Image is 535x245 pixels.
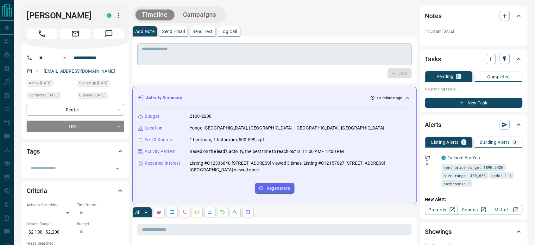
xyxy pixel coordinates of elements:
svg: Notes [157,210,162,215]
div: Showings [425,224,522,239]
a: Mr.Loft [490,205,522,215]
span: Active [DATE] [29,80,51,86]
p: Off [425,155,437,160]
p: No pending tasks [425,84,522,94]
p: Timeframe: [77,202,124,208]
svg: Opportunities [233,210,238,215]
a: Property [425,205,457,215]
div: Mon Aug 11 2025 [77,80,124,89]
div: Activity Summary< a minute ago [138,92,411,104]
button: Campaigns [177,10,223,20]
span: rent price range: 1890,2420 [444,164,503,170]
h2: Criteria [27,186,47,196]
div: Notes [425,8,522,23]
p: 0 [513,140,516,144]
p: Based on the lead's activity, the best time to reach out is: 11:00 AM - 12:00 PM [190,148,344,155]
p: . [425,36,522,42]
svg: Lead Browsing Activity [169,210,174,215]
p: Activity Summary [146,95,182,101]
p: Budget [145,113,159,120]
h2: Showings [425,227,452,237]
p: Location [145,125,162,131]
div: Alerts [425,117,522,132]
p: Send Email [162,29,185,34]
p: Add Note [135,29,154,34]
p: Search Range: [27,221,74,227]
div: Criteria [27,183,124,198]
p: Listing #C12336640 [STREET_ADDRESS] viewed 3 times, Listing #C12157027 [STREET_ADDRESS][GEOGRAPHI... [190,160,411,173]
span: bathrooms: 1 [444,181,470,187]
span: Message [94,29,124,39]
p: Log Call [220,29,237,34]
svg: Requests [220,210,225,215]
p: Completed [487,75,510,79]
svg: Email Verified [35,69,39,74]
h2: Tasks [425,54,441,64]
p: < a minute ago [376,95,402,101]
p: New Alert: [425,196,522,203]
div: condos.ca [107,13,111,18]
p: 1 [463,140,465,144]
p: Send Text [192,29,213,34]
p: Building Alerts [480,140,510,144]
span: Email [60,29,91,39]
span: Claimed [DATE] [79,92,105,98]
p: Budget: [77,221,124,227]
h2: Tags [27,146,40,156]
svg: Agent Actions [245,210,250,215]
span: size range: 450,658 [444,172,486,179]
p: $2,100 - $2,200 [27,227,74,237]
button: Regenerate [255,183,294,194]
div: Tasks [425,51,522,67]
a: Tailored For You [448,155,480,160]
p: Actively Searching: [27,202,74,208]
p: 2100-2200 [190,113,211,120]
span: beds: 1-1 [491,172,511,179]
p: Pending [436,74,453,79]
p: Repeated Interest [145,160,180,167]
button: Timeline [135,10,174,20]
p: Activity Pattern [145,148,176,155]
div: Tue Aug 12 2025 [27,80,74,89]
svg: Listing Alerts [207,210,212,215]
span: Call [27,29,57,39]
a: Condos [457,205,490,215]
div: Mon Aug 11 2025 [77,92,124,101]
svg: Calls [182,210,187,215]
p: 11:03 am [DATE] [425,29,454,34]
p: 1 bedroom, 1 bathroom, 500-599 sqft [190,136,265,143]
div: Mon Aug 11 2025 [27,92,74,101]
p: Size & Rooms [145,136,172,143]
p: Yonge-[GEOGRAPHIC_DATA], [GEOGRAPHIC_DATA] | [GEOGRAPHIC_DATA], [GEOGRAPHIC_DATA] [190,125,384,131]
svg: Emails [195,210,200,215]
button: Open [61,54,68,62]
span: Contacted [DATE] [29,92,59,98]
button: Open [113,164,122,173]
h1: [PERSON_NAME] [27,10,98,21]
h2: Notes [425,11,441,21]
svg: Push Notification Only [425,160,429,165]
div: TBD [27,121,124,132]
span: Signed up [DATE] [79,80,108,86]
div: condos.ca [441,156,446,160]
button: New Task [425,98,522,108]
p: 0 [457,74,460,79]
p: All [135,210,140,215]
a: [EMAIL_ADDRESS][DOMAIN_NAME] [44,69,115,74]
div: Tags [27,144,124,159]
p: Listing Alerts [431,140,459,144]
div: Renter [27,104,124,116]
h2: Alerts [425,120,441,130]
